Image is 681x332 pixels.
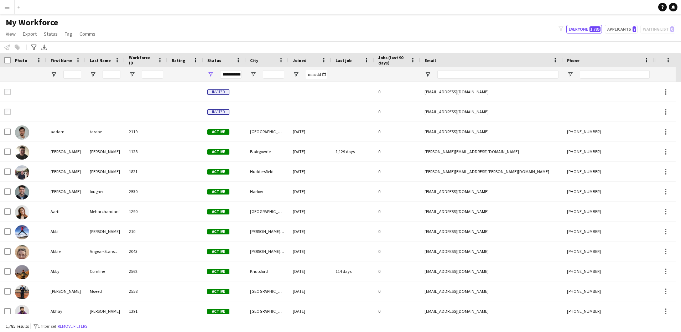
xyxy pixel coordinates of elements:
[246,281,288,301] div: [GEOGRAPHIC_DATA]
[4,89,11,95] input: Row Selection is disabled for this row (unchecked)
[90,71,96,78] button: Open Filter Menu
[46,261,85,281] div: Abby
[580,70,650,79] input: Phone Filter Input
[38,323,56,329] span: 1 filter set
[85,242,125,261] div: Angear-Stanswood
[85,281,125,301] div: Moeed
[293,58,307,63] span: Joined
[563,142,654,161] div: [PHONE_NUMBER]
[79,31,95,37] span: Comms
[62,29,75,38] a: Tag
[41,29,61,38] a: Status
[207,58,221,63] span: Status
[6,31,16,37] span: View
[46,222,85,241] div: Abbi
[15,165,29,180] img: Aaron Fowler
[263,70,284,79] input: City Filter Input
[288,261,331,281] div: [DATE]
[125,142,167,161] div: 1128
[563,261,654,281] div: [PHONE_NUMBER]
[563,182,654,201] div: [PHONE_NUMBER]
[425,58,436,63] span: Email
[4,109,11,115] input: Row Selection is disabled for this row (unchecked)
[250,71,256,78] button: Open Filter Menu
[90,58,111,63] span: Last Name
[46,142,85,161] div: [PERSON_NAME]
[46,301,85,321] div: Abhay
[172,58,185,63] span: Rating
[15,185,29,199] img: aaron lougher
[288,242,331,261] div: [DATE]
[3,29,19,38] a: View
[51,71,57,78] button: Open Filter Menu
[425,71,431,78] button: Open Filter Menu
[288,202,331,221] div: [DATE]
[15,58,27,63] span: Photo
[374,162,420,181] div: 0
[125,222,167,241] div: 210
[331,261,374,281] div: 114 days
[23,31,37,37] span: Export
[420,242,563,261] div: [EMAIL_ADDRESS][DOMAIN_NAME]
[207,129,229,135] span: Active
[563,281,654,301] div: [PHONE_NUMBER]
[288,301,331,321] div: [DATE]
[420,122,563,141] div: [EMAIL_ADDRESS][DOMAIN_NAME]
[331,142,374,161] div: 1,129 days
[63,70,81,79] input: First Name Filter Input
[288,281,331,301] div: [DATE]
[420,102,563,121] div: [EMAIL_ADDRESS][DOMAIN_NAME]
[15,245,29,259] img: Abbie Angear-Stanswood
[129,71,135,78] button: Open Filter Menu
[589,26,601,32] span: 1,785
[46,162,85,181] div: [PERSON_NAME]
[374,202,420,221] div: 0
[15,125,29,140] img: aadam tarabe
[15,225,29,239] img: Abbi Naylor
[374,142,420,161] div: 0
[85,122,125,141] div: tarabe
[207,269,229,274] span: Active
[15,265,29,279] img: Abby Comline
[288,142,331,161] div: [DATE]
[15,305,29,319] img: Abhay Katoch
[306,70,327,79] input: Joined Filter Input
[288,122,331,141] div: [DATE]
[15,145,29,160] img: Aaron Cannon
[65,31,72,37] span: Tag
[142,70,163,79] input: Workforce ID Filter Input
[85,261,125,281] div: Comline
[207,189,229,194] span: Active
[336,58,352,63] span: Last job
[125,242,167,261] div: 2043
[567,58,579,63] span: Phone
[15,285,29,299] img: Abdul Moeed
[563,202,654,221] div: [PHONE_NUMBER]
[633,26,636,32] span: 7
[374,122,420,141] div: 0
[207,249,229,254] span: Active
[420,82,563,102] div: [EMAIL_ADDRESS][DOMAIN_NAME]
[85,301,125,321] div: [PERSON_NAME]
[207,229,229,234] span: Active
[288,182,331,201] div: [DATE]
[250,58,258,63] span: City
[378,55,407,66] span: Jobs (last 90 days)
[207,109,229,115] span: Invited
[85,162,125,181] div: [PERSON_NAME]
[207,209,229,214] span: Active
[207,309,229,314] span: Active
[374,82,420,102] div: 0
[6,17,58,28] span: My Workforce
[420,202,563,221] div: [EMAIL_ADDRESS][DOMAIN_NAME]
[420,261,563,281] div: [EMAIL_ADDRESS][DOMAIN_NAME]
[563,222,654,241] div: [PHONE_NUMBER]
[46,182,85,201] div: [PERSON_NAME]
[563,122,654,141] div: [PHONE_NUMBER]
[374,281,420,301] div: 0
[246,301,288,321] div: [GEOGRAPHIC_DATA]
[125,182,167,201] div: 2530
[85,222,125,241] div: [PERSON_NAME]
[374,182,420,201] div: 0
[246,242,288,261] div: [PERSON_NAME]-On-The-Solent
